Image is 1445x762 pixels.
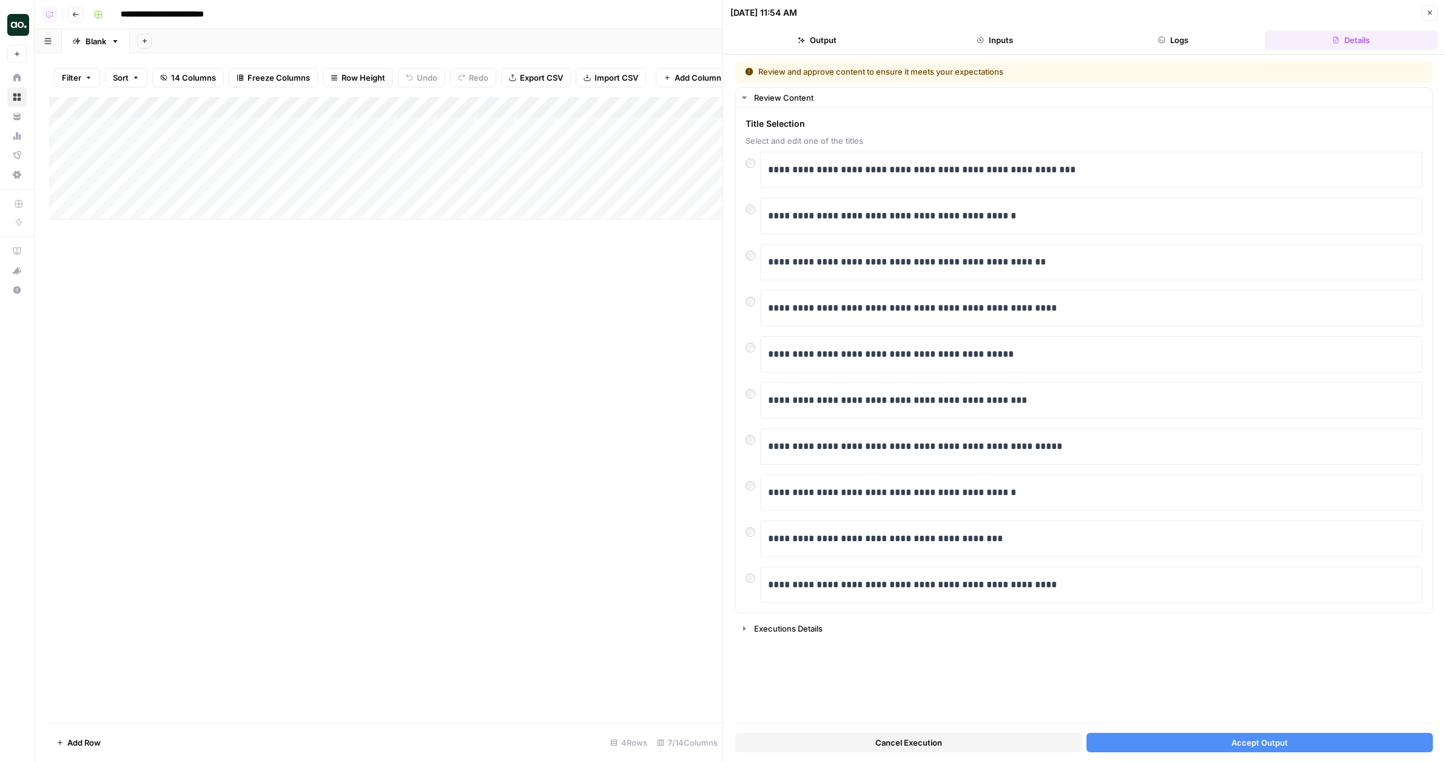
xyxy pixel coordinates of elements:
a: AirOps Academy [7,241,27,261]
span: Accept Output [1231,737,1288,749]
button: Import CSV [576,68,646,87]
button: Details [1265,30,1438,50]
div: 4 Rows [605,733,652,752]
span: Freeze Columns [248,72,310,84]
a: Your Data [7,107,27,126]
button: Freeze Columns [229,68,318,87]
button: What's new? [7,261,27,280]
a: Browse [7,87,27,107]
div: Blank [86,35,106,47]
div: [DATE] 11:54 AM [730,7,797,19]
a: Blank [62,29,130,53]
button: Executions Details [736,619,1432,638]
button: Add Column [656,68,729,87]
button: Filter [54,68,100,87]
button: Output [730,30,904,50]
span: Row Height [342,72,385,84]
button: Cancel Execution [735,733,1082,752]
button: Accept Output [1086,733,1433,752]
button: Row Height [323,68,393,87]
span: Redo [469,72,488,84]
button: Add Row [49,733,108,752]
button: 14 Columns [152,68,224,87]
span: Cancel Execution [875,737,942,749]
span: Add Row [67,737,101,749]
span: Import CSV [595,72,638,84]
a: Usage [7,126,27,146]
button: Sort [105,68,147,87]
a: Flightpath [7,146,27,165]
a: Home [7,68,27,87]
span: Export CSV [520,72,563,84]
button: Help + Support [7,280,27,300]
div: 7/14 Columns [652,733,722,752]
button: Logs [1086,30,1260,50]
span: Add Column [675,72,721,84]
div: Review Content [754,92,1425,104]
span: Undo [417,72,437,84]
button: Redo [450,68,496,87]
div: What's new? [8,261,26,280]
a: Settings [7,165,27,184]
span: Filter [62,72,81,84]
span: 14 Columns [171,72,216,84]
button: Workspace: Justina testing [7,10,27,40]
div: Executions Details [754,622,1425,635]
span: Select and edit one of the titles [746,135,1423,147]
img: Justina testing Logo [7,14,29,36]
div: Review Content [736,108,1432,613]
button: Inputs [909,30,1082,50]
button: Export CSV [501,68,571,87]
button: Review Content [736,88,1432,107]
div: Review and approve content to ensure it meets your expectations [745,66,1213,78]
span: Title Selection [746,118,1423,130]
button: Undo [398,68,445,87]
span: Sort [113,72,129,84]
